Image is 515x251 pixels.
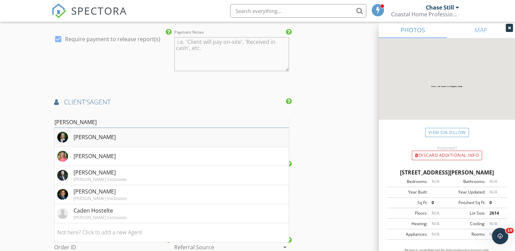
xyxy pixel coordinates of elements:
[428,200,447,206] div: 0
[447,231,485,237] div: Rooms:
[74,168,127,177] div: [PERSON_NAME]
[74,177,127,182] div: [PERSON_NAME] Exclusives
[51,9,127,23] a: SPECTORA
[57,151,68,162] img: data
[389,189,428,195] div: Year Built:
[492,228,508,244] iframe: Intercom live chat
[447,22,515,38] a: MAP
[426,4,454,11] div: Chase Still
[57,132,68,143] img: data
[57,208,68,219] img: default-user-f0147aede5fd5fa78ca7ade42f37bd4542148d508eef1c3d3ea960f66861d68b.jpg
[489,231,497,237] span: N/A
[412,151,482,160] div: Discard Additional info
[447,221,485,227] div: Cooling:
[447,200,485,206] div: Finished Sq Ft:
[74,187,127,196] div: [PERSON_NAME]
[447,179,485,185] div: Bathrooms:
[74,215,127,220] div: [PERSON_NAME] Exclusives
[432,210,439,216] span: N/A
[432,221,439,227] span: N/A
[64,97,90,106] span: client's
[485,200,505,206] div: 0
[71,3,127,18] span: SPECTORA
[230,4,366,18] input: Search everything...
[54,98,289,106] h4: AGENT
[387,168,507,177] div: [STREET_ADDRESS][PERSON_NAME]
[389,210,428,216] div: Floors:
[379,22,447,38] a: PHOTOS
[51,3,66,18] img: The Best Home Inspection Software - Spectora
[389,221,428,227] div: Heating:
[489,189,497,195] span: N/A
[447,189,485,195] div: Year Updated:
[432,179,439,184] span: N/A
[389,231,428,237] div: Appliances:
[74,133,116,141] div: [PERSON_NAME]
[489,179,497,184] span: N/A
[74,196,127,201] div: [PERSON_NAME] Exclusives
[379,38,515,136] img: streetview
[74,206,127,215] div: Caden Hostelte
[54,223,289,242] li: Not here? Click to add a new Agent
[432,231,439,237] span: N/A
[389,200,428,206] div: Sq Ft:
[74,152,116,160] div: [PERSON_NAME]
[489,221,497,227] span: N/A
[57,170,68,181] img: data
[506,228,514,233] span: 10
[389,179,428,185] div: Bedrooms:
[447,210,485,216] div: Lot Size:
[65,36,160,43] label: Require payment to release report(s)
[379,145,515,151] div: Incorrect?
[425,128,469,137] a: View on Zillow
[57,189,68,200] img: cyndi_mclean.jpg
[485,210,505,216] div: 2614
[391,11,459,18] div: Coastal Home Professionals LLC
[54,117,289,128] input: Search for an Agent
